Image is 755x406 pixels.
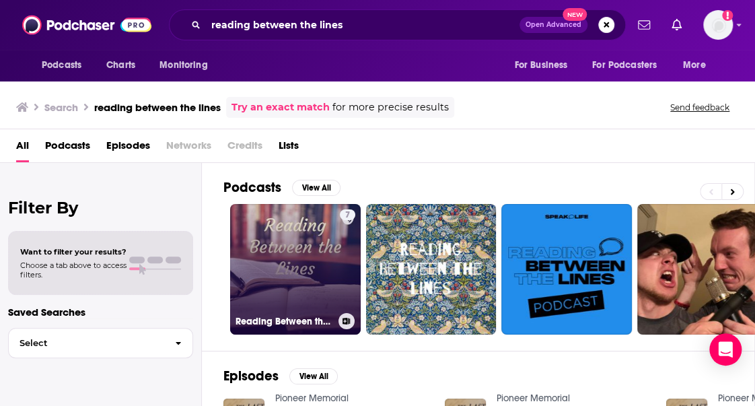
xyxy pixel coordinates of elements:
[22,12,151,38] img: Podchaser - Follow, Share and Rate Podcasts
[8,306,193,318] p: Saved Searches
[340,209,355,220] a: 7
[236,316,333,327] h3: Reading Between the Lines
[703,10,733,40] img: User Profile
[166,135,211,162] span: Networks
[703,10,733,40] span: Logged in as eringalloway
[666,13,687,36] a: Show notifications dropdown
[223,179,281,196] h2: Podcasts
[563,8,587,21] span: New
[150,53,225,78] button: open menu
[223,368,279,384] h2: Episodes
[94,101,221,114] h3: reading between the lines
[514,56,567,75] span: For Business
[227,135,262,162] span: Credits
[223,179,340,196] a: PodcastsView All
[206,14,519,36] input: Search podcasts, credits, & more...
[106,56,135,75] span: Charts
[633,13,655,36] a: Show notifications dropdown
[106,135,150,162] a: Episodes
[683,56,706,75] span: More
[674,53,723,78] button: open menu
[279,135,299,162] a: Lists
[8,328,193,358] button: Select
[345,209,350,222] span: 7
[20,261,127,279] span: Choose a tab above to access filters.
[44,101,78,114] h3: Search
[703,10,733,40] button: Show profile menu
[8,198,193,217] h2: Filter By
[666,102,733,113] button: Send feedback
[709,333,742,366] div: Open Intercom Messenger
[332,100,449,115] span: for more precise results
[592,56,657,75] span: For Podcasters
[722,10,733,21] svg: Add a profile image
[519,17,587,33] button: Open AdvancedNew
[9,339,164,347] span: Select
[16,135,29,162] a: All
[526,22,581,28] span: Open Advanced
[32,53,99,78] button: open menu
[505,53,584,78] button: open menu
[159,56,207,75] span: Monitoring
[20,247,127,257] span: Want to filter your results?
[169,9,626,40] div: Search podcasts, credits, & more...
[292,180,340,196] button: View All
[230,204,361,335] a: 7Reading Between the Lines
[42,56,81,75] span: Podcasts
[45,135,90,162] a: Podcasts
[98,53,143,78] a: Charts
[223,368,338,384] a: EpisodesView All
[583,53,676,78] button: open menu
[231,100,330,115] a: Try an exact match
[289,368,338,384] button: View All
